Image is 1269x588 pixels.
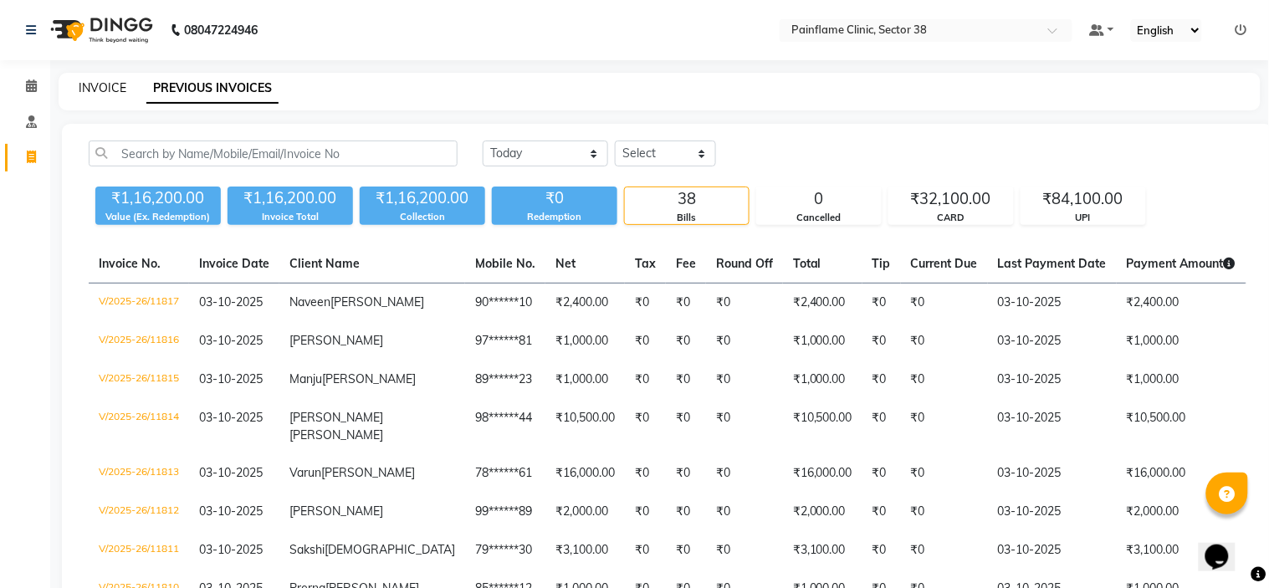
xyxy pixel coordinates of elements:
td: ₹1,000.00 [1117,360,1246,399]
span: Client Name [289,256,360,271]
a: PREVIOUS INVOICES [146,74,279,104]
span: 03-10-2025 [199,294,263,309]
td: ₹0 [862,284,901,323]
td: ₹16,000.00 [783,454,862,493]
span: [PERSON_NAME] [289,333,383,348]
td: ₹1,000.00 [545,322,625,360]
span: [PERSON_NAME] [289,504,383,519]
td: ₹2,000.00 [783,493,862,531]
td: 03-10-2025 [988,454,1117,493]
td: ₹0 [862,531,901,570]
td: ₹3,100.00 [545,531,625,570]
td: ₹0 [666,493,706,531]
img: logo [43,7,157,54]
td: V/2025-26/11817 [89,284,189,323]
span: Net [555,256,576,271]
td: ₹0 [666,454,706,493]
span: 03-10-2025 [199,333,263,348]
span: [DEMOGRAPHIC_DATA] [325,542,455,557]
span: Tax [635,256,656,271]
td: ₹2,400.00 [783,284,862,323]
td: ₹0 [706,360,783,399]
span: 03-10-2025 [199,371,263,386]
div: ₹32,100.00 [889,187,1013,211]
td: ₹1,000.00 [783,360,862,399]
td: ₹0 [901,322,988,360]
span: [PERSON_NAME] [289,427,383,442]
td: V/2025-26/11816 [89,322,189,360]
td: V/2025-26/11812 [89,493,189,531]
td: ₹3,100.00 [1117,531,1246,570]
span: Sakshi [289,542,325,557]
td: ₹0 [625,493,666,531]
td: V/2025-26/11815 [89,360,189,399]
span: Fee [676,256,696,271]
td: ₹2,000.00 [545,493,625,531]
div: Cancelled [757,211,881,225]
td: ₹16,000.00 [1117,454,1246,493]
iframe: chat widget [1199,521,1252,571]
td: ₹0 [666,360,706,399]
span: Last Payment Date [998,256,1107,271]
td: ₹16,000.00 [545,454,625,493]
span: [PERSON_NAME] [330,294,424,309]
td: V/2025-26/11814 [89,399,189,454]
td: ₹0 [666,399,706,454]
td: 03-10-2025 [988,531,1117,570]
div: ₹1,16,200.00 [228,187,353,210]
span: Mobile No. [475,256,535,271]
div: CARD [889,211,1013,225]
span: Tip [872,256,891,271]
td: ₹2,400.00 [545,284,625,323]
span: 03-10-2025 [199,410,263,425]
td: ₹0 [666,531,706,570]
div: ₹84,100.00 [1021,187,1145,211]
td: ₹0 [706,399,783,454]
td: ₹2,000.00 [1117,493,1246,531]
b: 08047224946 [184,7,258,54]
td: ₹0 [901,493,988,531]
span: Payment Amount [1127,256,1236,271]
td: V/2025-26/11813 [89,454,189,493]
td: ₹0 [625,284,666,323]
td: ₹0 [706,493,783,531]
div: Redemption [492,210,617,224]
td: ₹0 [625,322,666,360]
td: ₹0 [862,493,901,531]
td: ₹10,500.00 [783,399,862,454]
td: 03-10-2025 [988,360,1117,399]
span: Manju [289,371,322,386]
td: ₹0 [862,454,901,493]
input: Search by Name/Mobile/Email/Invoice No [89,141,458,166]
td: ₹1,000.00 [783,322,862,360]
div: Collection [360,210,485,224]
td: ₹0 [862,322,901,360]
td: ₹0 [706,531,783,570]
td: ₹0 [706,454,783,493]
td: ₹0 [862,399,901,454]
td: 03-10-2025 [988,322,1117,360]
td: ₹0 [862,360,901,399]
span: Varun [289,465,321,480]
div: Invoice Total [228,210,353,224]
td: V/2025-26/11811 [89,531,189,570]
a: INVOICE [79,80,126,95]
td: ₹10,500.00 [1117,399,1246,454]
div: ₹0 [492,187,617,210]
div: ₹1,16,200.00 [360,187,485,210]
td: ₹0 [666,322,706,360]
td: ₹0 [625,360,666,399]
div: 38 [625,187,749,211]
span: [PERSON_NAME] [289,410,383,425]
td: ₹0 [706,322,783,360]
td: ₹1,000.00 [1117,322,1246,360]
td: ₹0 [706,284,783,323]
td: ₹3,100.00 [783,531,862,570]
span: 03-10-2025 [199,465,263,480]
td: 03-10-2025 [988,284,1117,323]
td: ₹0 [901,531,988,570]
td: ₹0 [901,454,988,493]
td: 03-10-2025 [988,399,1117,454]
span: Invoice Date [199,256,269,271]
td: 03-10-2025 [988,493,1117,531]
